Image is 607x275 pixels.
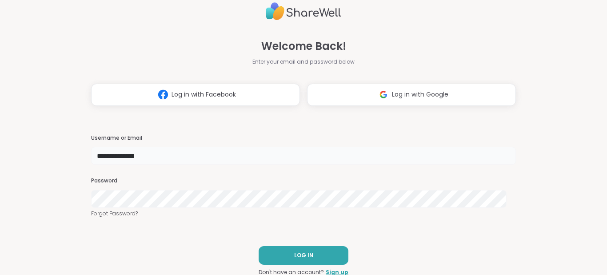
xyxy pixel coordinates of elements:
[392,90,448,99] span: Log in with Google
[91,134,516,142] h3: Username or Email
[294,251,313,259] span: LOG IN
[375,86,392,103] img: ShareWell Logomark
[91,84,300,106] button: Log in with Facebook
[261,38,346,54] span: Welcome Back!
[307,84,516,106] button: Log in with Google
[172,90,236,99] span: Log in with Facebook
[252,58,355,66] span: Enter your email and password below
[259,246,348,265] button: LOG IN
[91,210,516,218] a: Forgot Password?
[155,86,172,103] img: ShareWell Logomark
[91,177,516,185] h3: Password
